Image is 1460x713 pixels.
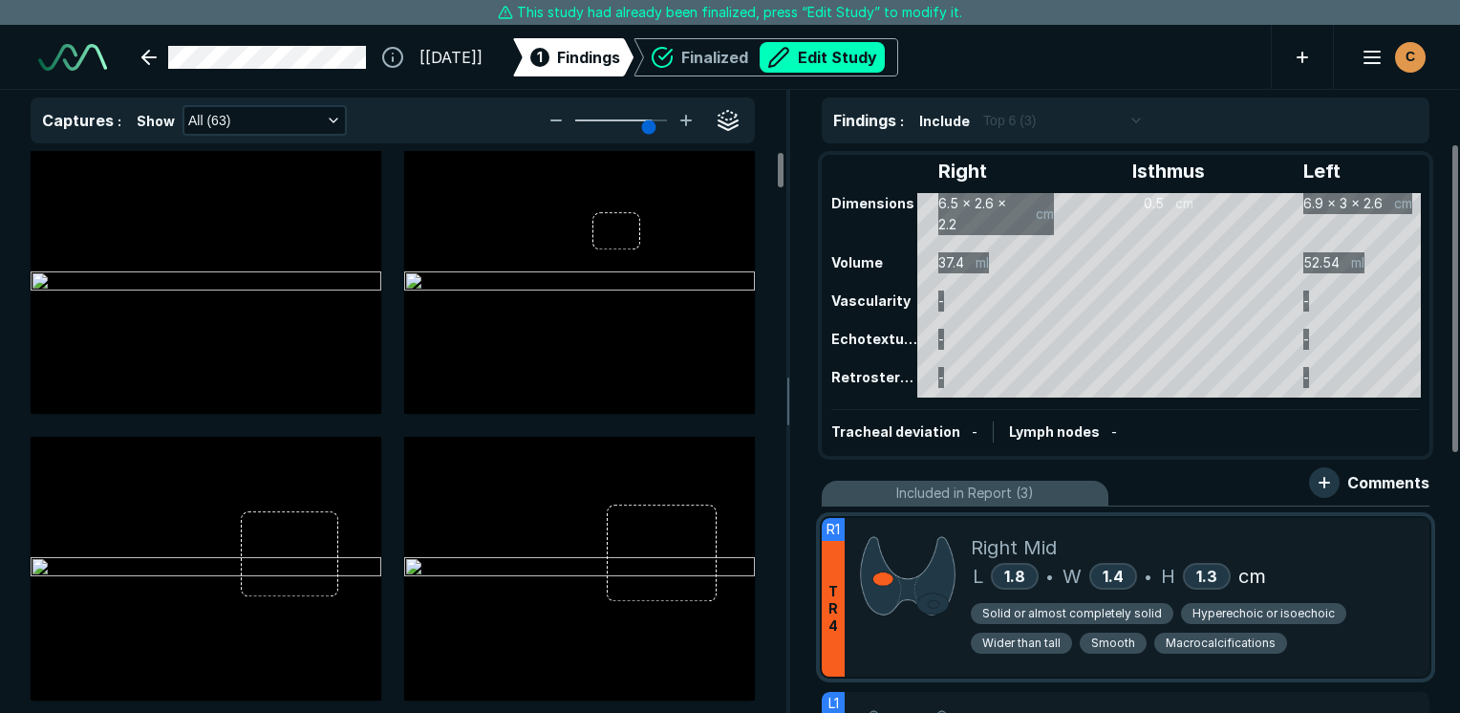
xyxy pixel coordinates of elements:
[42,111,114,130] span: Captures
[681,42,885,73] div: Finalized
[982,635,1061,652] span: Wider than tall
[1145,565,1151,588] span: •
[1111,423,1117,440] span: -
[31,271,381,294] img: 000d20f8-f425-4a63-9b1a-b45522c9618c
[1196,567,1217,586] span: 1.3
[1347,471,1429,494] span: Comments
[1063,562,1082,591] span: W
[1009,423,1100,440] span: Lymph nodes
[828,583,838,635] span: T R 4
[1406,47,1415,67] span: C
[1395,42,1426,73] div: avatar-name
[971,533,1057,562] span: Right Mid
[973,562,983,591] span: L
[404,557,755,580] img: 54cbf768-627c-42f2-bea9-f495cde66aae
[38,44,107,71] img: See-Mode Logo
[827,519,840,540] span: R1
[833,111,896,130] span: Findings
[760,42,885,73] button: Edit Study
[1192,605,1335,622] span: Hyperechoic or isoechoic
[513,38,633,76] div: 1Findings
[118,113,121,129] span: :
[1238,562,1266,591] span: cm
[982,605,1162,622] span: Solid or almost completely solid
[404,271,755,294] img: 6d33b20d-49bc-491f-b66f-2009bd706a80
[31,36,115,78] a: See-Mode Logo
[137,111,175,131] span: Show
[517,2,962,23] span: This study had already been finalized, press “Edit Study” to modify it.
[1349,38,1429,76] button: avatar-name
[831,423,960,440] span: Tracheal deviation
[860,533,955,618] img: 5OGhQAAAAAGSURBVAMAgcl7BcFYQ00AAAAASUVORK5CYII=
[822,518,1429,677] div: R1TR4Right MidL1.8•W1.4•H1.3cmSolid or almost completely solidHyperechoic or isoechoicWider than ...
[919,111,970,131] span: Include
[1166,635,1276,652] span: Macrocalcifications
[633,38,898,76] div: FinalizedEdit Study
[557,46,620,69] span: Findings
[537,47,543,67] span: 1
[1103,567,1124,586] span: 1.4
[419,46,483,69] span: [[DATE]]
[1161,562,1175,591] span: H
[896,483,1034,504] span: Included in Report (3)
[1091,635,1135,652] span: Smooth
[31,557,381,580] img: 703b3838-acc1-4b76-bc84-054b6fbde9c3
[188,110,230,131] span: All (63)
[1004,567,1025,586] span: 1.8
[900,113,904,129] span: :
[972,423,977,440] span: -
[983,110,1036,131] span: Top 6 (3)
[1046,565,1053,588] span: •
